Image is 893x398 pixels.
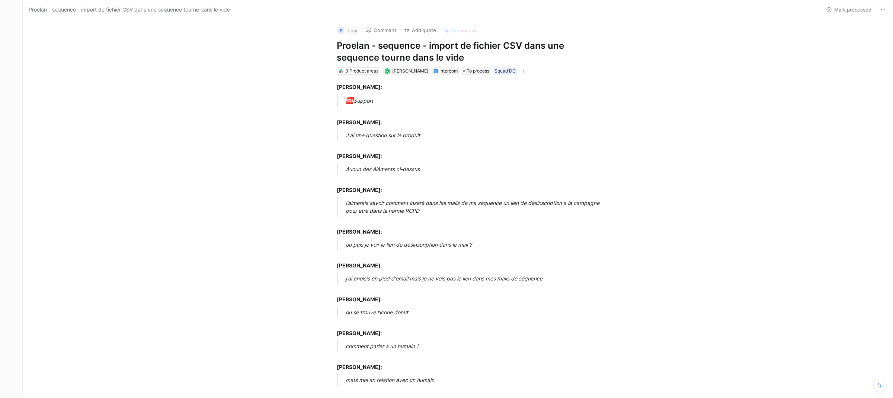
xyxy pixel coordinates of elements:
div: ou puis je voir le lien de désinscription dans le mail ? [346,241,603,248]
div: J'ai une question sur le produit [346,131,603,139]
strong: [PERSON_NAME] [337,262,381,269]
span: 🆘 [346,97,353,104]
div: : [337,321,594,337]
span: Summarize [452,27,477,34]
button: pJjoly [334,25,361,36]
div: j'aimerais savoir comment inséré dans les mails de ma séquence un lien de désinscription a la cam... [346,199,603,215]
div: : [337,178,594,194]
div: comment parler a un humain ? [346,342,603,350]
div: Support [346,96,603,106]
div: : [337,83,594,91]
strong: [PERSON_NAME] [337,187,381,193]
h1: Proelan - sequence - import de fichier CSV dans une sequence tourne dans le vide [337,40,594,64]
div: mets moi en relation avec un humain [346,376,603,384]
button: Mark processed [823,4,875,15]
div: Intercom [439,67,458,75]
strong: [PERSON_NAME] [337,84,381,90]
div: : [337,355,594,371]
img: avatar [385,69,389,73]
div: : [337,220,594,235]
div: 3 Product areas [345,67,378,75]
div: : [337,144,594,160]
div: : [337,254,594,269]
div: : [337,288,594,303]
strong: [PERSON_NAME] [337,296,381,302]
div: p [337,27,345,34]
div: j'ai choisis en pied d'email mais je ne vois pas le lien dans mes mails de séquence [346,275,603,282]
button: Comment [362,25,400,35]
span: Proelan - sequence - import de fichier CSV dans une sequence tourne dans le vide [29,5,230,14]
strong: [PERSON_NAME] [337,228,381,235]
div: : [337,110,594,126]
button: Add quote [400,25,439,35]
span: [PERSON_NAME] [392,68,428,74]
strong: [PERSON_NAME] [337,119,381,125]
strong: [PERSON_NAME] [337,330,381,336]
span: To process [467,67,489,75]
strong: [PERSON_NAME] [337,153,381,159]
strong: [PERSON_NAME] [337,364,381,370]
div: Aucun des éléments ci-dessus [346,165,603,173]
div: Squad DC [494,67,516,75]
div: To process [461,67,491,75]
div: ou se trouve l'icone donut [346,308,603,316]
button: Summarize [440,25,480,36]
